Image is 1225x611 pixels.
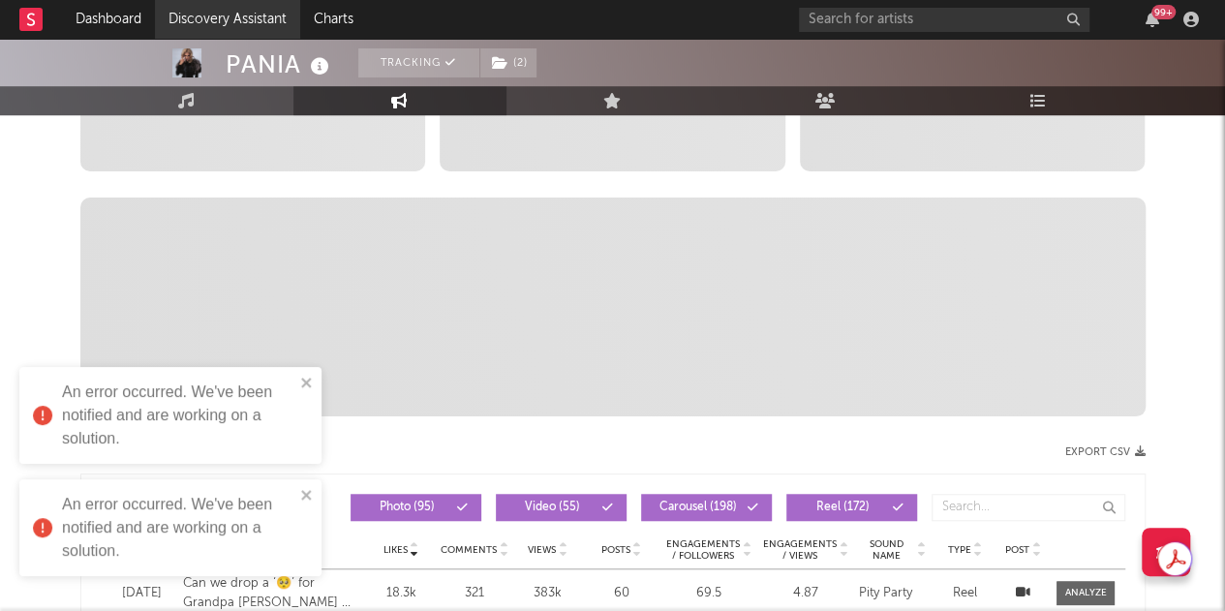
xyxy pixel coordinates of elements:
[518,584,578,603] div: 383k
[1005,544,1029,556] span: Post
[383,544,408,556] span: Likes
[947,544,970,556] span: Type
[664,538,740,562] span: Engagements / Followers
[479,48,537,77] span: ( 2 )
[786,494,917,521] button: Reel(172)
[654,502,743,513] span: Carousel ( 198 )
[441,584,508,603] div: 321
[858,584,926,603] div: Pity Party
[300,487,314,505] button: close
[641,494,772,521] button: Carousel(198)
[528,544,556,556] span: Views
[587,584,655,603] div: 60
[441,544,497,556] span: Comments
[1151,5,1176,19] div: 99 +
[226,48,334,80] div: PANIA
[1065,446,1146,458] button: Export CSV
[480,48,536,77] button: (2)
[62,493,294,563] div: An error occurred. We've been notified and are working on a solution.
[363,502,452,513] span: Photo ( 95 )
[358,48,479,77] button: Tracking
[761,538,837,562] span: Engagements / Views
[508,502,597,513] span: Video ( 55 )
[496,494,627,521] button: Video(55)
[761,584,848,603] div: 4.87
[935,584,994,603] div: Reel
[300,375,314,393] button: close
[371,584,431,603] div: 18.3k
[351,494,481,521] button: Photo(95)
[858,538,914,562] span: Sound Name
[799,502,888,513] span: Reel ( 172 )
[62,381,294,450] div: An error occurred. We've been notified and are working on a solution.
[799,8,1089,32] input: Search for artists
[932,494,1125,521] input: Search...
[600,544,629,556] span: Posts
[664,584,751,603] div: 69.5
[1146,12,1159,27] button: 99+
